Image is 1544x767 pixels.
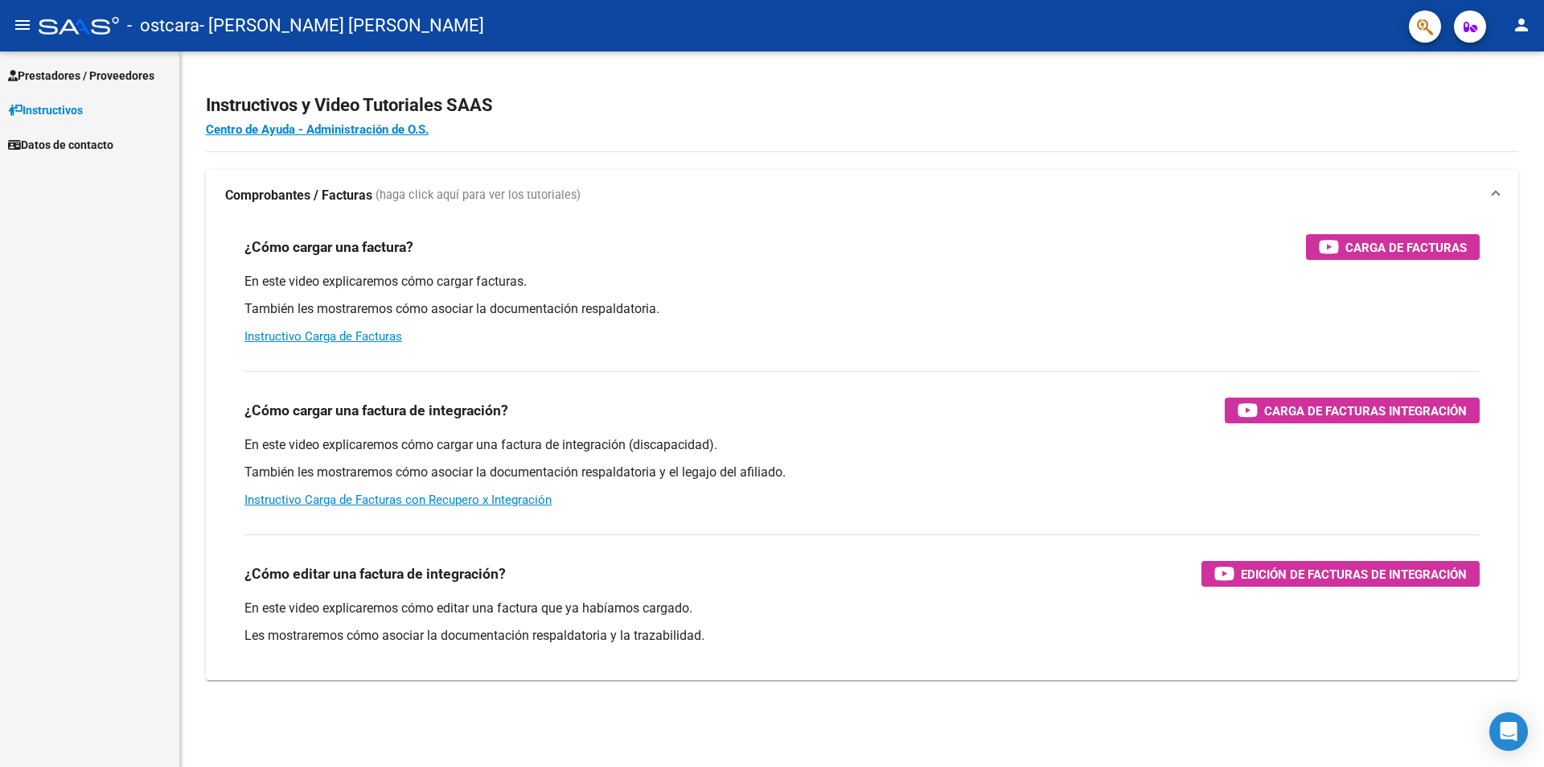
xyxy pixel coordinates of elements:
[244,273,1480,291] p: En este video explicaremos cómo cargar facturas.
[8,136,113,154] span: Datos de contacto
[199,8,484,43] span: - [PERSON_NAME] [PERSON_NAME]
[244,563,506,585] h3: ¿Cómo editar una factura de integración?
[244,300,1480,318] p: También les mostraremos cómo asociar la documentación respaldatoria.
[206,170,1518,221] mat-expansion-panel-header: Comprobantes / Facturas (haga click aquí para ver los tutoriales)
[127,8,199,43] span: - ostcara
[1306,234,1480,260] button: Carga de Facturas
[225,187,372,204] strong: Comprobantes / Facturas
[8,101,83,119] span: Instructivos
[206,221,1518,680] div: Comprobantes / Facturas (haga click aquí para ver los tutoriales)
[13,15,32,35] mat-icon: menu
[376,187,581,204] span: (haga click aquí para ver los tutoriales)
[1512,15,1531,35] mat-icon: person
[244,329,402,344] a: Instructivo Carga de Facturas
[8,67,154,85] span: Prestadores / Proveedores
[1489,712,1528,751] div: Open Intercom Messenger
[244,436,1480,454] p: En este video explicaremos cómo cargar una factura de integración (discapacidad).
[1225,398,1480,423] button: Carga de Facturas Integración
[206,122,429,137] a: Centro de Ayuda - Administración de O.S.
[1264,401,1467,421] span: Carga de Facturas Integración
[244,236,413,258] h3: ¿Cómo cargar una factura?
[244,464,1480,481] p: También les mostraremos cómo asociar la documentación respaldatoria y el legajo del afiliado.
[206,90,1518,121] h2: Instructivos y Video Tutoriales SAAS
[244,399,508,422] h3: ¿Cómo cargar una factura de integración?
[244,627,1480,645] p: Les mostraremos cómo asociar la documentación respaldatoria y la trazabilidad.
[244,493,552,507] a: Instructivo Carga de Facturas con Recupero x Integración
[244,600,1480,617] p: En este video explicaremos cómo editar una factura que ya habíamos cargado.
[1201,561,1480,587] button: Edición de Facturas de integración
[1345,237,1467,258] span: Carga de Facturas
[1241,564,1467,584] span: Edición de Facturas de integración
